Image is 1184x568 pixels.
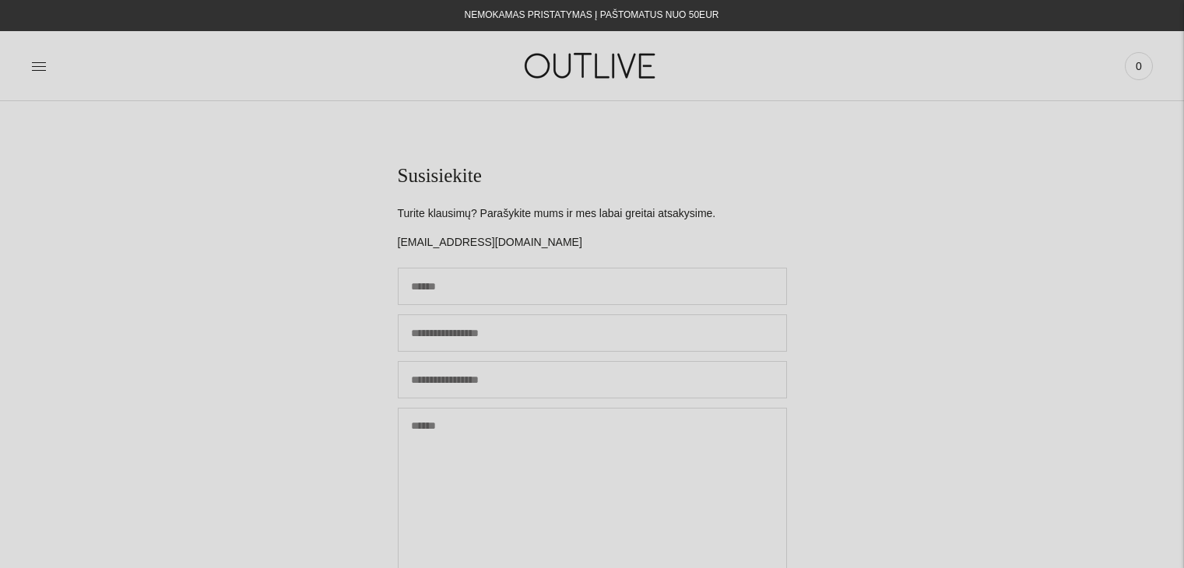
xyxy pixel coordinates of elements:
[398,163,787,189] h1: Susisiekite
[398,205,787,223] p: Turite klausimų? Parašykite mums ir mes labai greitai atsakysime.
[465,6,719,25] div: NEMOKAMAS PRISTATYMAS Į PAŠTOMATUS NUO 50EUR
[398,233,787,252] p: [EMAIL_ADDRESS][DOMAIN_NAME]
[1128,55,1150,77] span: 0
[494,39,689,93] img: OUTLIVE
[1125,49,1153,83] a: 0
